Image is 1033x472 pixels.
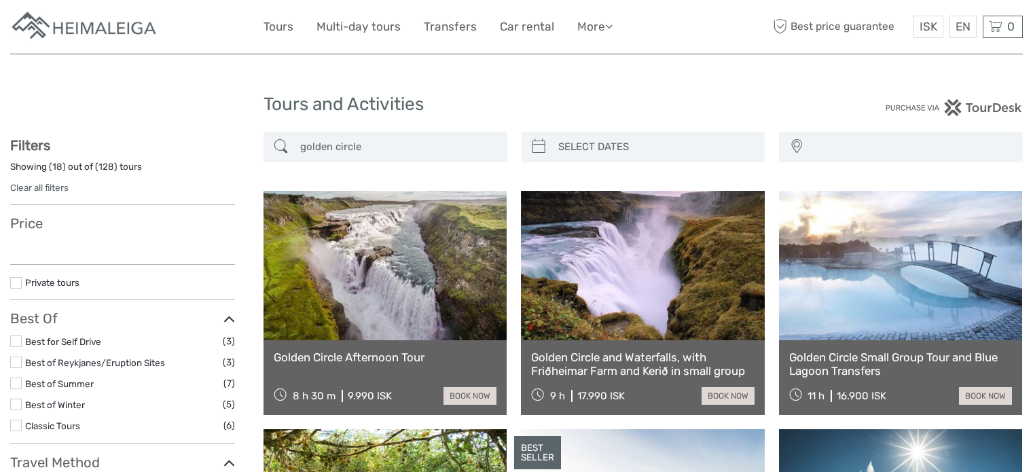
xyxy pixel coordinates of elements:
span: ISK [920,20,937,33]
h3: Best Of [10,310,235,327]
div: 16.900 ISK [837,390,886,402]
div: Showing ( ) out of ( ) tours [10,160,235,181]
a: Classic Tours [25,420,80,431]
label: 18 [52,160,62,173]
a: Golden Circle and Waterfalls, with Friðheimar Farm and Kerið in small group [531,350,754,378]
span: 11 h [808,390,824,402]
a: Golden Circle Small Group Tour and Blue Lagoon Transfers [789,350,1012,378]
img: Apartments in Reykjavik [10,10,160,43]
input: SEARCH [295,135,501,159]
span: (3) [223,355,235,370]
a: Tours [264,17,293,37]
div: 9.990 ISK [348,390,392,402]
a: More [577,17,613,37]
div: BEST SELLER [514,436,561,470]
h3: Price [10,215,235,232]
a: Best for Self Drive [25,336,101,347]
a: Multi-day tours [316,17,401,37]
a: Golden Circle Afternoon Tour [274,350,496,364]
strong: Filters [10,137,50,153]
span: 0 [1005,20,1017,33]
input: SELECT DATES [553,135,759,159]
a: book now [443,387,496,405]
a: Transfers [424,17,477,37]
span: (5) [223,397,235,412]
h1: Tours and Activities [264,94,770,115]
span: (3) [223,333,235,349]
span: Best price guarantee [769,16,910,38]
h3: Travel Method [10,454,235,471]
a: Best of Winter [25,399,85,410]
span: 8 h 30 m [293,390,336,402]
a: Car rental [500,17,554,37]
span: 9 h [550,390,565,402]
img: PurchaseViaTourDesk.png [885,99,1023,116]
div: EN [949,16,977,38]
a: Best of Reykjanes/Eruption Sites [25,357,165,368]
span: (7) [223,376,235,391]
a: Private tours [25,277,79,288]
a: Best of Summer [25,378,94,389]
label: 128 [98,160,114,173]
a: Clear all filters [10,182,69,193]
a: book now [702,387,755,405]
div: 17.990 ISK [577,390,625,402]
a: book now [959,387,1012,405]
span: (6) [223,418,235,433]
